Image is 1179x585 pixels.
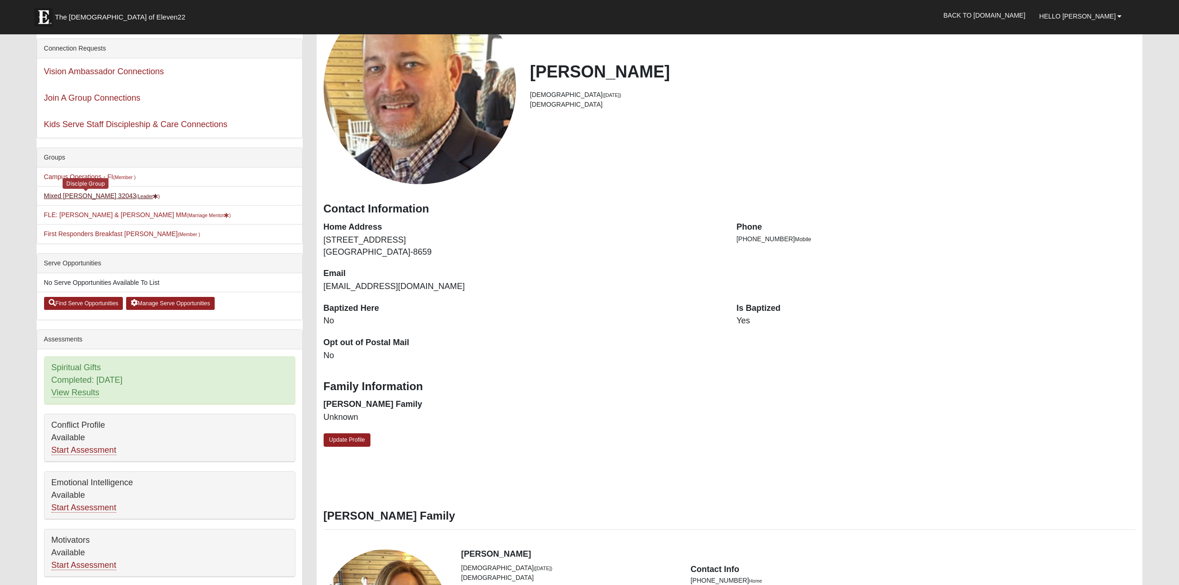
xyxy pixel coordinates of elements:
li: [PHONE_NUMBER] [736,234,1135,244]
a: Kids Serve Staff Discipleship & Care Connections [44,120,228,129]
a: Find Serve Opportunities [44,297,123,310]
a: Vision Ambassador Connections [44,67,164,76]
small: ([DATE]) [603,92,621,98]
div: Spiritual Gifts Completed: [DATE] [45,357,295,404]
dd: [STREET_ADDRESS] [GEOGRAPHIC_DATA]-8659 [324,234,723,258]
a: Join A Group Connections [44,93,140,103]
li: [DEMOGRAPHIC_DATA] [461,573,677,583]
div: Motivators Available [45,529,295,577]
dt: Is Baptized [736,302,1135,315]
small: (Leader ) [136,193,160,199]
small: (Marriage Mentor ) [187,212,231,218]
a: View Results [51,388,100,398]
a: First Responders Breakfast [PERSON_NAME](Member ) [44,230,200,238]
dd: No [324,315,723,327]
h2: [PERSON_NAME] [530,62,1135,82]
li: No Serve Opportunities Available To List [37,273,302,292]
span: Hello [PERSON_NAME] [1039,13,1116,20]
strong: Contact Info [690,565,739,574]
dt: Opt out of Postal Mail [324,337,723,349]
img: Eleven22 logo [34,8,53,26]
dd: [EMAIL_ADDRESS][DOMAIN_NAME] [324,281,723,293]
small: (Member ) [178,231,200,237]
a: FLE: [PERSON_NAME] & [PERSON_NAME] MM(Marriage Mentor) [44,211,231,219]
small: Home [749,578,762,584]
dd: Unknown [324,411,723,424]
dt: Baptized Here [324,302,723,315]
a: Manage Serve Opportunities [126,297,215,310]
dd: Yes [736,315,1135,327]
a: Mixed [PERSON_NAME] 32043(Leader) [44,192,160,199]
div: Disciple Group [63,178,108,189]
dt: Email [324,268,723,280]
li: [DEMOGRAPHIC_DATA] [530,90,1135,100]
div: Connection Requests [37,39,302,58]
h3: Contact Information [324,202,1136,216]
a: Update Profile [324,433,371,447]
dd: No [324,350,723,362]
div: Emotional Intelligence Available [45,472,295,519]
div: Groups [37,148,302,167]
a: The [DEMOGRAPHIC_DATA] of Eleven22 [30,3,215,26]
small: ([DATE]) [534,566,552,571]
div: Conflict Profile Available [45,414,295,462]
span: Mobile [795,236,811,243]
dt: Phone [736,221,1135,233]
a: Back to [DOMAIN_NAME] [937,4,1032,27]
a: Start Assessment [51,445,116,455]
h4: [PERSON_NAME] [461,549,1136,559]
span: The [DEMOGRAPHIC_DATA] of Eleven22 [55,13,185,22]
h3: Family Information [324,380,1136,393]
a: Campus Operations - FI(Member ) [44,173,136,180]
div: Serve Opportunities [37,254,302,273]
h3: [PERSON_NAME] Family [324,509,1136,523]
a: Start Assessment [51,503,116,513]
li: [DEMOGRAPHIC_DATA] [530,100,1135,109]
dt: [PERSON_NAME] Family [324,399,723,411]
dt: Home Address [324,221,723,233]
a: Start Assessment [51,560,116,570]
small: (Member ) [113,174,135,180]
li: [DEMOGRAPHIC_DATA] [461,563,677,573]
div: Assessments [37,330,302,349]
a: Hello [PERSON_NAME] [1032,5,1129,28]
